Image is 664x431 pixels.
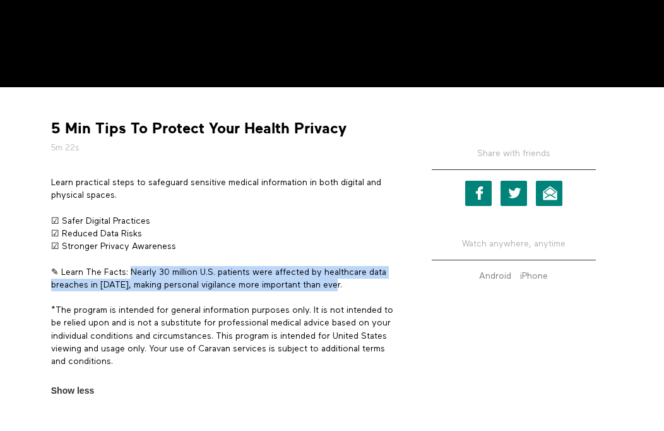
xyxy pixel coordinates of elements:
span: Show less [51,384,94,398]
strong: 5 Min Tips To Protect Your Health Privacy [51,119,347,138]
p: *The program is intended for general information purposes only. It is not intended to be relied u... [51,304,395,368]
a: Twitter [501,181,527,206]
h5: 5m 22s [51,142,395,154]
h5: Share with friends [432,147,596,170]
a: Facebook [465,181,492,206]
h5: Watch anywhere, anytime [432,228,596,260]
p: ✎ Learn The Facts: Nearly 30 million U.S. patients were affected by healthcare data breaches in [... [51,266,395,292]
strong: Android [479,272,511,281]
strong: iPhone [520,272,548,281]
a: Android [476,272,514,281]
a: iPhone [517,272,551,281]
p: ☑ Safer Digital Practices ☑ Reduced Data Risks ☑ Stronger Privacy Awareness [51,215,395,253]
a: Email [536,181,562,206]
p: Learn practical steps to safeguard sensitive medical information in both digital and physical spa... [51,176,395,202]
